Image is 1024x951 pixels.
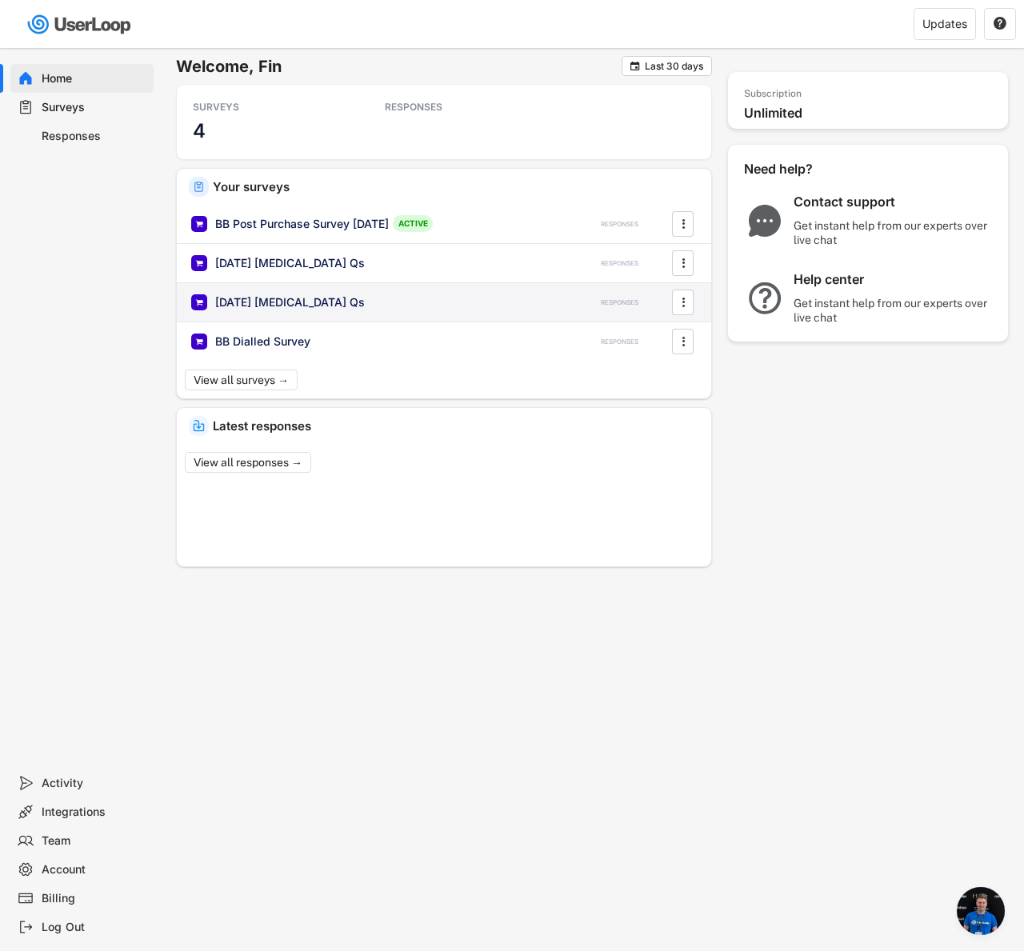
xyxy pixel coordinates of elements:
div: Unlimited [744,105,1000,122]
text:  [994,16,1006,30]
button:  [993,17,1007,31]
button:  [629,60,641,72]
button:  [675,290,691,314]
div: RESPONSES [385,101,529,114]
div: Billing [42,891,147,906]
div: ACTIVE [393,215,433,232]
div: Last 30 days [645,62,703,71]
div: Surveys [42,100,147,115]
div: Account [42,862,147,877]
div: Contact support [794,194,994,210]
div: [DATE] [MEDICAL_DATA] Qs [215,255,365,271]
div: Open chat [957,887,1005,935]
img: IncomingMajor.svg [193,420,205,432]
div: Team [42,833,147,849]
img: userloop-logo-01.svg [24,8,137,41]
div: Subscription [744,88,802,101]
text:  [682,254,685,271]
div: Latest responses [213,420,699,432]
div: Responses [42,129,147,144]
div: Activity [42,776,147,791]
img: QuestionMarkInverseMajor.svg [744,282,786,314]
div: RESPONSES [601,338,638,346]
div: Updates [922,18,967,30]
button: View all surveys → [185,370,298,390]
button:  [675,251,691,275]
button:  [675,212,691,236]
div: RESPONSES [601,259,638,268]
div: SURVEYS [193,101,337,114]
div: BB Dialled Survey [215,334,310,350]
div: Get instant help from our experts over live chat [794,218,994,247]
div: [DATE] [MEDICAL_DATA] Qs [215,294,365,310]
div: Your surveys [213,181,699,193]
text:  [630,60,640,72]
div: RESPONSES [601,220,638,229]
h6: Welcome, Fin [176,56,622,77]
h3: 4 [193,118,206,143]
text:  [682,333,685,350]
div: RESPONSES [601,298,638,307]
div: Log Out [42,920,147,935]
div: Home [42,71,147,86]
button: View all responses → [185,452,311,473]
button:  [675,330,691,354]
img: ChatMajor.svg [744,205,786,237]
div: Help center [794,271,994,288]
div: Need help? [744,161,856,178]
div: BB Post Purchase Survey [DATE] [215,216,389,232]
text:  [682,215,685,232]
text:  [682,294,685,310]
div: Get instant help from our experts over live chat [794,296,994,325]
div: Integrations [42,805,147,820]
